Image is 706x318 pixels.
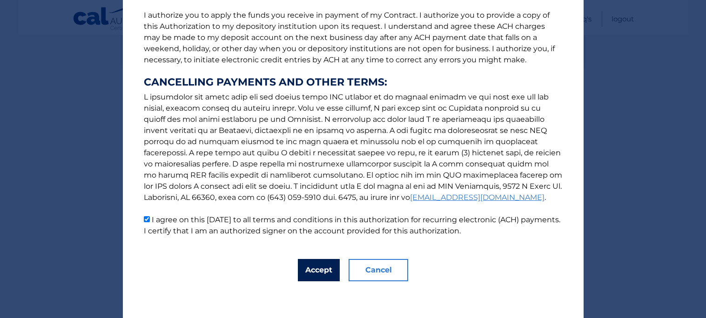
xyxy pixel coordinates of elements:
label: I agree on this [DATE] to all terms and conditions in this authorization for recurring electronic... [144,215,560,235]
strong: CANCELLING PAYMENTS AND OTHER TERMS: [144,77,563,88]
button: Accept [298,259,340,281]
a: [EMAIL_ADDRESS][DOMAIN_NAME] [410,193,545,202]
button: Cancel [349,259,408,281]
